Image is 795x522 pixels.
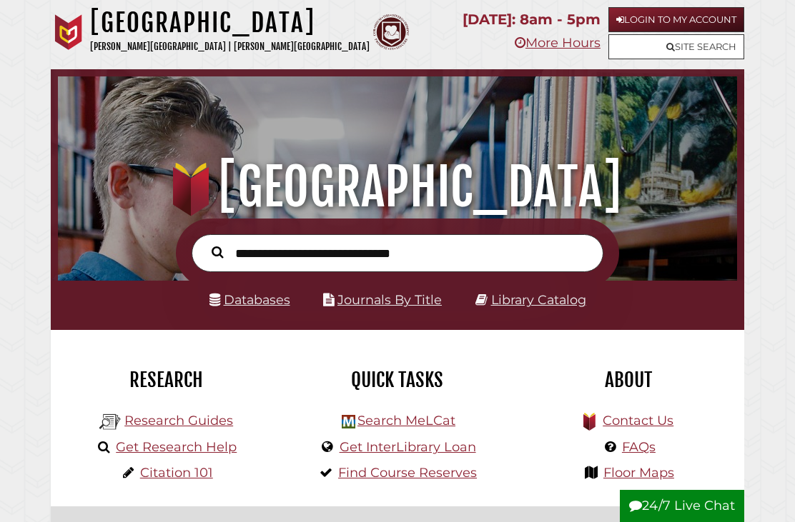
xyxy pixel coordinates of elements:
[124,413,233,428] a: Research Guides
[292,368,502,392] h2: Quick Tasks
[337,292,442,307] a: Journals By Title
[90,7,370,39] h1: [GEOGRAPHIC_DATA]
[90,39,370,55] p: [PERSON_NAME][GEOGRAPHIC_DATA] | [PERSON_NAME][GEOGRAPHIC_DATA]
[608,7,744,32] a: Login to My Account
[51,14,87,50] img: Calvin University
[209,292,290,307] a: Databases
[357,413,455,428] a: Search MeLCat
[61,368,271,392] h2: Research
[515,35,601,51] a: More Hours
[463,7,601,32] p: [DATE]: 8am - 5pm
[622,439,656,455] a: FAQs
[116,439,237,455] a: Get Research Help
[212,246,224,259] i: Search
[603,413,673,428] a: Contact Us
[491,292,586,307] a: Library Catalog
[373,14,409,50] img: Calvin Theological Seminary
[140,465,213,481] a: Citation 101
[608,34,744,59] a: Site Search
[340,439,476,455] a: Get InterLibrary Loan
[204,243,231,261] button: Search
[524,368,734,392] h2: About
[338,465,477,481] a: Find Course Reserves
[603,465,674,481] a: Floor Maps
[342,415,355,428] img: Hekman Library Logo
[99,411,121,433] img: Hekman Library Logo
[70,156,726,219] h1: [GEOGRAPHIC_DATA]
